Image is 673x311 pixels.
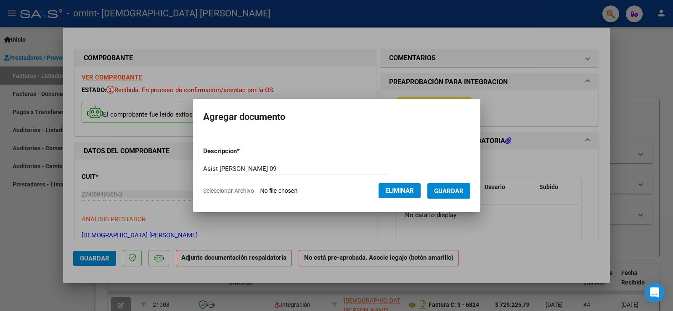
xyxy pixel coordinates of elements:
[203,187,254,194] span: Seleccionar Archivo
[434,187,464,195] span: Guardar
[203,109,470,125] h2: Agregar documento
[203,146,284,156] p: Descripcion
[427,183,470,199] button: Guardar
[644,282,665,303] div: Open Intercom Messenger
[379,183,421,198] button: Eliminar
[385,187,414,194] span: Eliminar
